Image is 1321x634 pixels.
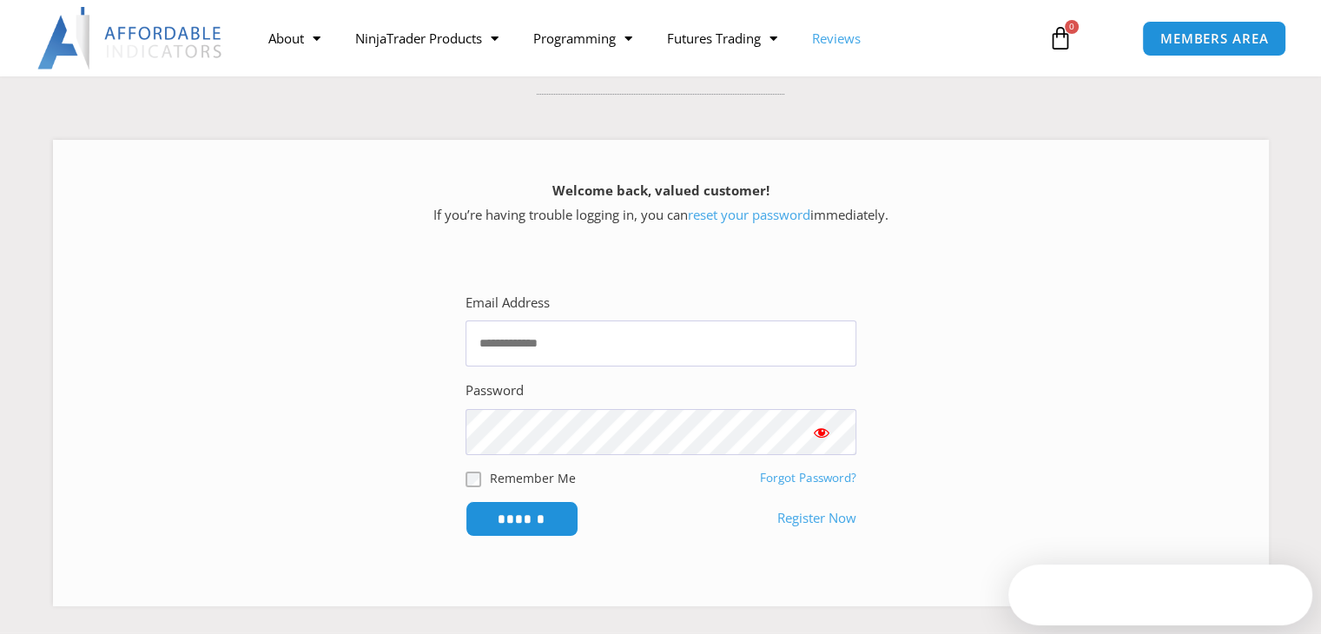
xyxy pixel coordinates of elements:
[466,379,524,403] label: Password
[37,7,224,69] img: LogoAI
[552,182,769,199] strong: Welcome back, valued customer!
[251,18,338,58] a: About
[1022,13,1099,63] a: 0
[1008,565,1312,625] iframe: Intercom live chat discovery launcher
[83,179,1238,228] p: If you’re having trouble logging in, you can immediately.
[251,18,1031,58] nav: Menu
[1262,575,1304,617] iframe: Intercom live chat
[1065,20,1079,34] span: 0
[787,409,856,455] button: Show password
[777,506,856,531] a: Register Now
[650,18,795,58] a: Futures Trading
[1142,21,1287,56] a: MEMBERS AREA
[1160,32,1269,45] span: MEMBERS AREA
[466,291,550,315] label: Email Address
[760,470,856,485] a: Forgot Password?
[338,18,516,58] a: NinjaTrader Products
[795,18,878,58] a: Reviews
[490,469,576,487] label: Remember Me
[516,18,650,58] a: Programming
[688,206,810,223] a: reset your password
